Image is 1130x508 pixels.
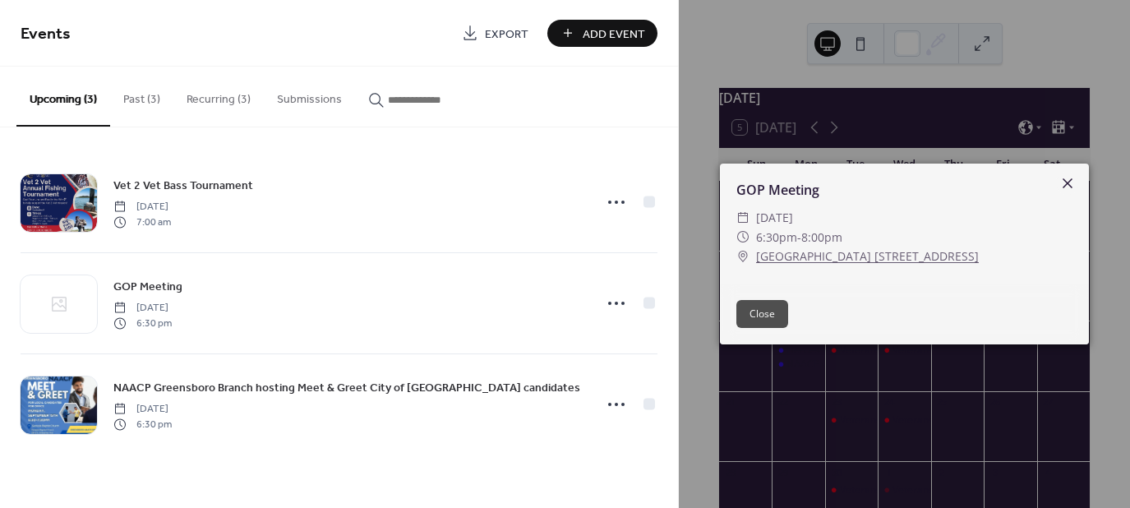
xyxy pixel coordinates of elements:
[113,380,580,397] span: NAACP Greensboro Branch hosting Meet & Greet City of [GEOGRAPHIC_DATA] candidates
[720,180,1089,200] div: GOP Meeting
[736,300,788,328] button: Close
[583,25,645,43] span: Add Event
[113,301,172,316] span: [DATE]
[736,208,749,228] div: ​
[113,176,253,195] a: Vet 2 Vet Bass Tournament
[113,200,171,215] span: [DATE]
[756,247,979,266] a: [GEOGRAPHIC_DATA] [STREET_ADDRESS]
[756,208,793,228] span: [DATE]
[113,316,172,330] span: 6:30 pm
[547,20,657,47] button: Add Event
[264,67,355,125] button: Submissions
[113,277,182,296] a: GOP Meeting
[797,229,801,245] span: -
[450,20,541,47] a: Export
[485,25,528,43] span: Export
[113,178,253,195] span: Vet 2 Vet Bass Tournament
[16,67,110,127] button: Upcoming (3)
[113,417,172,432] span: 6:30 pm
[113,215,171,229] span: 7:00 am
[113,402,172,417] span: [DATE]
[113,279,182,296] span: GOP Meeting
[801,229,842,245] span: 8:00pm
[173,67,264,125] button: Recurring (3)
[736,247,749,266] div: ​
[110,67,173,125] button: Past (3)
[21,18,71,50] span: Events
[113,378,580,397] a: NAACP Greensboro Branch hosting Meet & Greet City of [GEOGRAPHIC_DATA] candidates
[736,228,749,247] div: ​
[756,229,797,245] span: 6:30pm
